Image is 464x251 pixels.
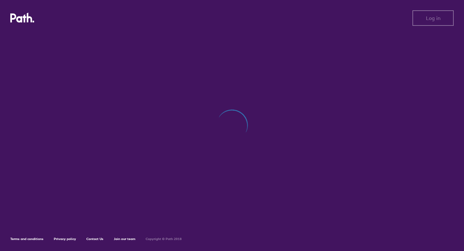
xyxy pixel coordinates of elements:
[54,237,76,241] a: Privacy policy
[10,237,43,241] a: Terms and conditions
[146,237,182,241] h6: Copyright © Path 2018
[426,15,440,21] span: Log in
[114,237,135,241] a: Join our team
[86,237,103,241] a: Contact Us
[412,10,454,26] button: Log in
